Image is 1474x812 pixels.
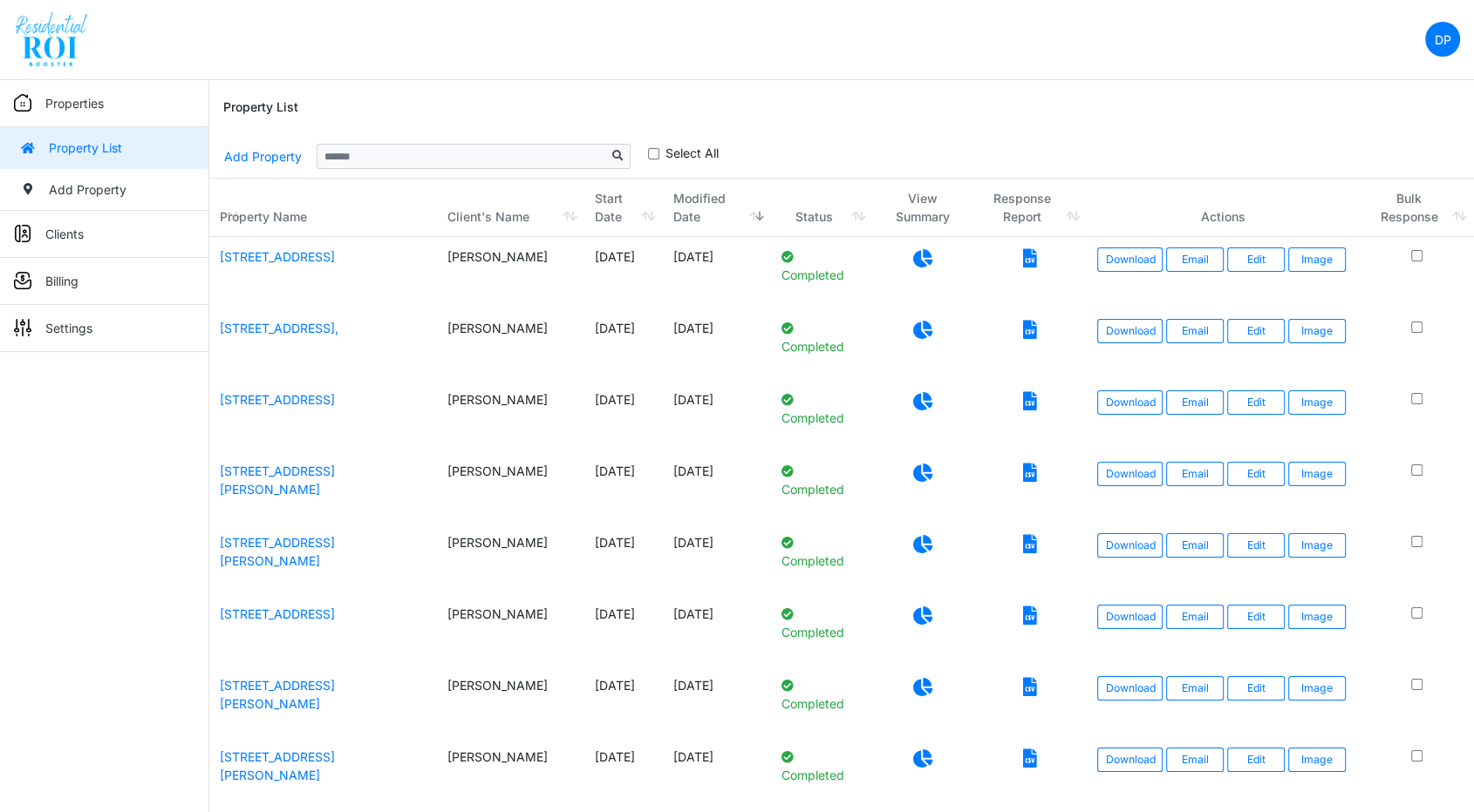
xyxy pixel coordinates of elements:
[220,464,335,497] a: [STREET_ADDRESS][PERSON_NAME]
[437,380,584,451] td: [PERSON_NAME]
[584,237,663,308] td: [DATE]
[220,392,335,407] a: [STREET_ADDRESS]
[1360,179,1474,237] th: Bulk Response: activate to sort column ascending
[584,451,663,523] td: [DATE]
[1288,462,1346,486] button: Image
[1166,247,1224,272] button: Email
[223,100,298,115] h6: Property List
[1097,533,1163,558] a: Download
[220,678,335,711] a: [STREET_ADDRESS][PERSON_NAME]
[209,179,437,237] th: Property Name: activate to sort column ascending
[45,319,92,337] p: Settings
[1288,319,1346,343] button: Image
[1166,319,1224,343] button: Email
[1227,319,1285,343] a: Edit
[1097,319,1163,343] a: Download
[663,451,771,523] td: [DATE]
[1425,22,1460,57] a: DP
[663,237,771,308] td: [DATE]
[584,380,663,451] td: [DATE]
[1227,247,1285,272] a: Edit
[663,594,771,666] td: [DATE]
[1227,605,1285,629] a: Edit
[584,737,663,809] td: [DATE]
[14,225,31,242] img: sidemenu_client.png
[781,319,863,355] p: Completed
[45,94,104,112] p: Properties
[781,748,863,784] p: Completed
[45,272,78,290] p: Billing
[1227,748,1285,772] a: Edit
[1097,247,1163,272] a: Download
[14,319,31,336] img: sidemenu_settings.png
[781,462,863,498] p: Completed
[220,249,335,264] a: [STREET_ADDRESS]
[1166,390,1224,415] button: Email
[584,666,663,737] td: [DATE]
[437,451,584,523] td: [PERSON_NAME]
[220,535,335,568] a: [STREET_ADDRESS][PERSON_NAME]
[1166,676,1224,700] button: Email
[437,179,584,237] th: Client's Name: activate to sort column ascending
[437,737,584,809] td: [PERSON_NAME]
[1097,462,1163,486] a: Download
[14,11,90,67] img: spp logo
[45,225,84,243] p: Clients
[14,94,31,112] img: sidemenu_properties.png
[1166,605,1224,629] button: Email
[1435,30,1451,49] p: DP
[1288,390,1346,415] button: Image
[781,390,863,427] p: Completed
[1097,676,1163,700] a: Download
[584,179,663,237] th: Start Date: activate to sort column ascending
[584,594,663,666] td: [DATE]
[1097,748,1163,772] a: Download
[781,533,863,570] p: Completed
[1288,748,1346,772] button: Image
[1288,676,1346,700] button: Image
[584,523,663,594] td: [DATE]
[1097,390,1163,415] a: Download
[1288,605,1346,629] button: Image
[1288,533,1346,558] button: Image
[437,594,584,666] td: [PERSON_NAME]
[663,737,771,809] td: [DATE]
[1097,605,1163,629] a: Download
[872,179,972,237] th: View Summary
[1166,533,1224,558] button: Email
[437,666,584,737] td: [PERSON_NAME]
[663,308,771,380] td: [DATE]
[1087,179,1359,237] th: Actions
[781,247,863,284] p: Completed
[1227,533,1285,558] a: Edit
[220,321,338,335] a: [STREET_ADDRESS],
[972,179,1087,237] th: Response Report: activate to sort column ascending
[317,144,606,168] input: Sizing example input
[1288,247,1346,272] button: Image
[1227,390,1285,415] a: Edit
[1166,748,1224,772] button: Email
[437,523,584,594] td: [PERSON_NAME]
[220,749,335,782] a: [STREET_ADDRESS][PERSON_NAME]
[1227,462,1285,486] a: Edit
[781,676,863,713] p: Completed
[584,308,663,380] td: [DATE]
[781,605,863,641] p: Completed
[771,179,873,237] th: Status: activate to sort column ascending
[14,272,31,289] img: sidemenu_billing.png
[663,380,771,451] td: [DATE]
[223,141,303,172] a: Add Property
[437,237,584,308] td: [PERSON_NAME]
[437,308,584,380] td: [PERSON_NAME]
[665,144,719,162] label: Select All
[663,666,771,737] td: [DATE]
[1227,676,1285,700] a: Edit
[1166,462,1224,486] button: Email
[220,606,335,621] a: [STREET_ADDRESS]
[663,523,771,594] td: [DATE]
[663,179,771,237] th: Modified Date: activate to sort column ascending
